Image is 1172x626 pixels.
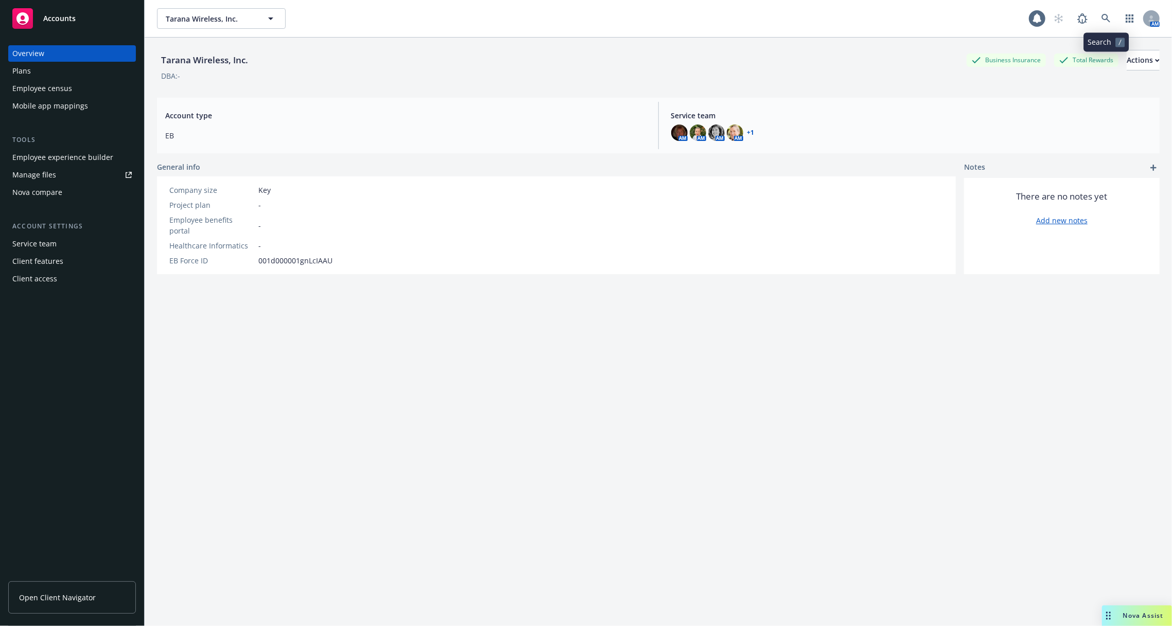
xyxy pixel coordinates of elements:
span: Nova Assist [1123,611,1164,620]
span: Tarana Wireless, Inc. [166,13,255,24]
a: +1 [747,130,755,136]
a: Add new notes [1036,215,1088,226]
a: add [1147,162,1160,174]
div: Healthcare Informatics [169,240,254,251]
div: Plans [12,63,31,79]
div: Client access [12,271,57,287]
a: Manage files [8,167,136,183]
a: Search [1096,8,1116,29]
div: Employee experience builder [12,149,113,166]
div: Company size [169,185,254,195]
div: Overview [12,45,44,62]
div: Total Rewards [1054,53,1118,66]
a: Overview [8,45,136,62]
div: Project plan [169,200,254,210]
img: photo [727,124,743,141]
span: Key [258,185,271,195]
span: - [258,200,261,210]
div: DBA: - [161,70,180,81]
div: EB Force ID [169,255,254,266]
span: - [258,240,261,251]
a: Start snowing [1048,8,1069,29]
span: There are no notes yet [1017,190,1108,203]
span: Notes [964,162,985,174]
div: Employee benefits portal [169,214,254,236]
a: Client access [8,271,136,287]
span: Accounts [43,14,76,23]
div: Service team [12,236,57,252]
div: Tarana Wireless, Inc. [157,53,252,67]
button: Nova Assist [1102,605,1172,626]
a: Accounts [8,4,136,33]
span: General info [157,162,200,172]
div: Drag to move [1102,605,1115,626]
div: Mobile app mappings [12,98,88,114]
a: Employee census [8,80,136,97]
div: Account settings [8,221,136,231]
img: photo [708,124,725,141]
span: Open Client Navigator [19,592,96,603]
div: Nova compare [12,184,62,201]
span: - [258,220,261,231]
div: Manage files [12,167,56,183]
a: Nova compare [8,184,136,201]
a: Mobile app mappings [8,98,136,114]
a: Employee experience builder [8,149,136,166]
button: Actions [1127,50,1160,70]
span: Account type [165,110,646,121]
a: Client features [8,253,136,270]
img: photo [690,124,706,141]
span: Service team [671,110,1152,121]
a: Report a Bug [1072,8,1093,29]
div: Tools [8,135,136,145]
a: Switch app [1119,8,1140,29]
span: EB [165,130,646,141]
a: Plans [8,63,136,79]
div: Employee census [12,80,72,97]
span: 001d000001gnLcIAAU [258,255,333,266]
button: Tarana Wireless, Inc. [157,8,286,29]
img: photo [671,124,688,141]
a: Service team [8,236,136,252]
div: Client features [12,253,63,270]
div: Business Insurance [967,53,1046,66]
div: Actions [1127,50,1160,70]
